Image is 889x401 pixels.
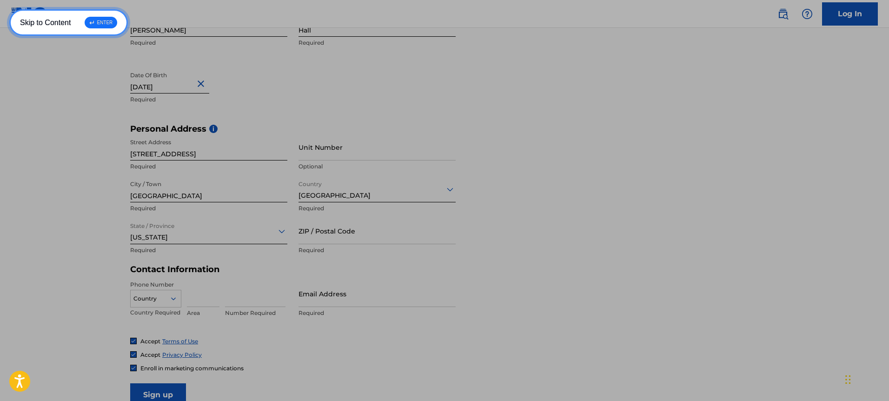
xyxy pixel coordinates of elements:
p: Required [130,204,287,213]
div: [GEOGRAPHIC_DATA] [299,178,456,200]
p: Required [130,246,287,254]
label: State / Province [130,216,174,230]
a: Log In [822,2,878,26]
p: Required [299,39,456,47]
a: Terms of Use [162,338,198,345]
p: Number Required [225,309,285,317]
img: checkbox [131,352,136,357]
img: checkbox [131,338,136,344]
p: Required [130,162,287,171]
p: Country Required [130,308,181,317]
img: MLC Logo [11,7,47,20]
label: Country [299,174,322,188]
h5: Contact Information [130,264,456,275]
img: checkbox [131,365,136,371]
span: Enroll in marketing communications [140,365,244,372]
span: i [209,125,218,133]
p: Required [130,95,287,104]
div: [US_STATE] [130,220,287,242]
img: search [777,8,789,20]
div: Help [798,5,816,23]
p: Area [187,309,219,317]
p: Required [299,246,456,254]
img: help [802,8,813,20]
span: Accept [140,338,160,345]
p: Required [130,39,287,47]
span: Accept [140,351,160,358]
p: Required [299,309,456,317]
a: Public Search [774,5,792,23]
p: Required [299,204,456,213]
button: Close [195,70,209,98]
iframe: Chat Widget [843,356,889,401]
a: Privacy Policy [162,351,202,358]
div: Drag [845,366,851,394]
p: Optional [299,162,456,171]
h5: Personal Address [130,124,759,134]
